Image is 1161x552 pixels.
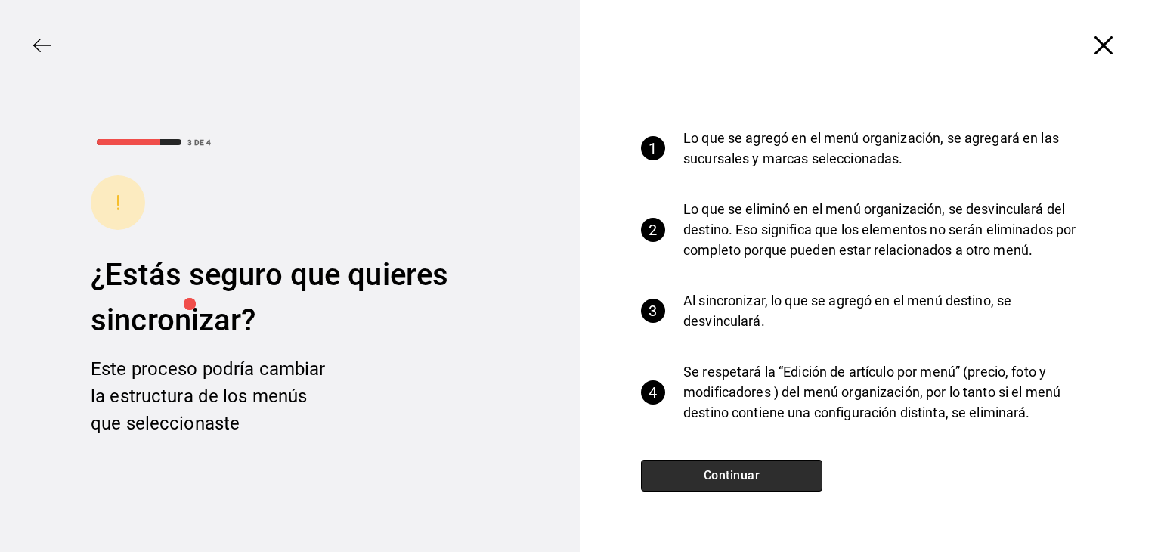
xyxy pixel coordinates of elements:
p: Se respetará la “Edición de artículo por menú” (precio, foto y modificadores ) del menú organizac... [683,361,1088,423]
div: 4 [641,380,665,405]
button: Continuar [641,460,822,492]
div: 3 [641,299,665,323]
div: 2 [641,218,665,242]
p: Lo que se agregó en el menú organización, se agregará en las sucursales y marcas seleccionadas. [683,128,1088,169]
p: Lo que se eliminó en el menú organización, se desvinculará del destino. Eso significa que los ele... [683,199,1088,260]
div: Este proceso podría cambiar la estructura de los menús que seleccionaste [91,355,333,437]
div: 1 [641,136,665,160]
div: ¿Estás seguro que quieres sincronizar? [91,253,490,343]
div: 3 DE 4 [187,137,211,148]
p: Al sincronizar, lo que se agregó en el menú destino, se desvinculará. [683,290,1088,331]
